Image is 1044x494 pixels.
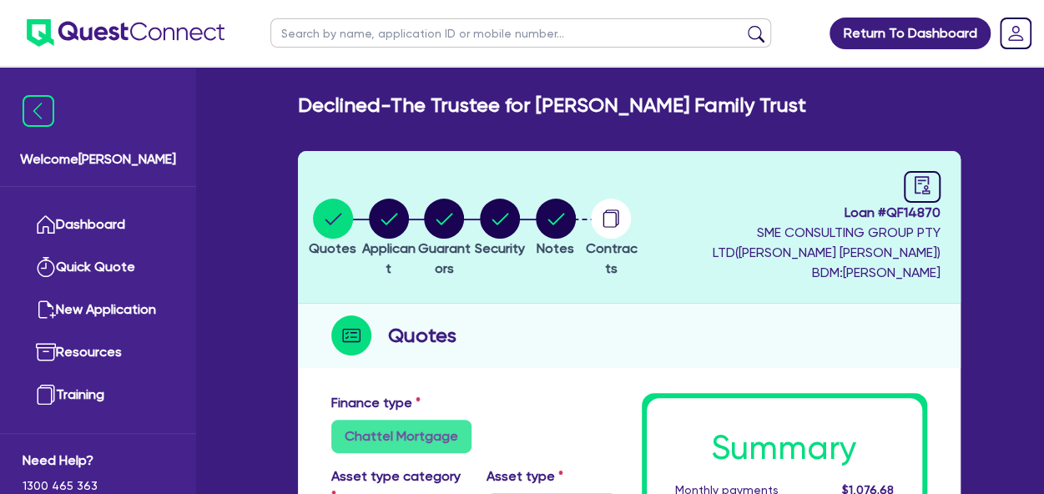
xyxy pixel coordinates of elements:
a: Dashboard [23,204,174,246]
a: New Application [23,289,174,331]
label: Asset type [487,466,563,486]
input: Search by name, application ID or mobile number... [270,18,771,48]
span: Quotes [309,240,356,256]
h2: Declined - The Trustee for [PERSON_NAME] Family Trust [298,93,806,118]
button: Applicant [361,198,416,280]
img: step-icon [331,315,371,355]
span: audit [913,176,931,194]
button: Guarantors [416,198,472,280]
span: Welcome [PERSON_NAME] [20,149,176,169]
h2: Quotes [388,320,456,350]
span: Security [475,240,525,256]
img: training [36,385,56,405]
img: new-application [36,300,56,320]
span: Guarantors [418,240,471,276]
a: Resources [23,331,174,374]
a: audit [904,171,941,203]
img: icon-menu-close [23,95,54,127]
span: BDM: [PERSON_NAME] [643,263,941,283]
img: quest-connect-logo-blue [27,19,224,47]
span: Contracts [585,240,637,276]
button: Notes [535,198,577,260]
a: Return To Dashboard [830,18,991,49]
span: Need Help? [23,451,174,471]
span: Applicant [362,240,416,276]
button: Security [474,198,526,260]
button: Quotes [308,198,357,260]
button: Contracts [583,198,639,280]
a: Quick Quote [23,246,174,289]
a: Dropdown toggle [994,12,1037,55]
img: resources [36,342,56,362]
span: Loan # QF14870 [643,203,941,223]
a: Training [23,374,174,416]
span: Notes [537,240,574,256]
label: Finance type [331,393,421,413]
span: SME CONSULTING GROUP PTY LTD ( [PERSON_NAME] [PERSON_NAME] ) [713,224,941,260]
h1: Summary [675,428,894,468]
img: quick-quote [36,257,56,277]
label: Chattel Mortgage [331,420,472,453]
